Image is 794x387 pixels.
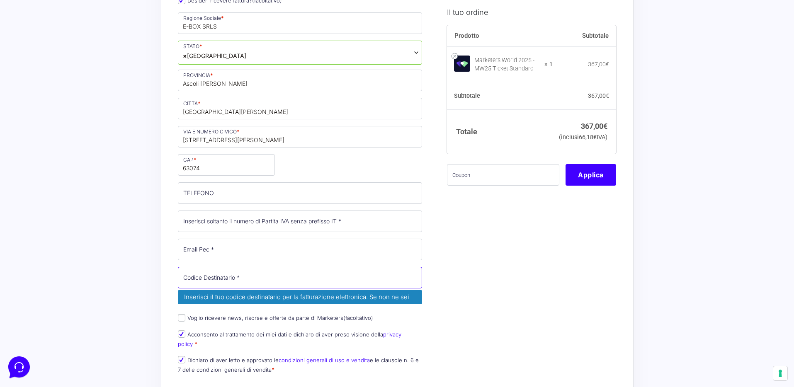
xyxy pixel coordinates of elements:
[7,266,58,285] button: Home
[178,290,422,304] span: Inserisci il tuo codice destinatario per la fatturazione elettronica. Se non ne sei in possesso o...
[447,6,616,17] h3: Il tuo ordine
[40,46,56,63] img: dark
[178,239,422,260] input: Email Pec *
[579,134,597,141] span: 66,18
[13,46,30,63] img: dark
[773,366,787,380] button: Le tue preferenze relative al consenso per le tecnologie di tracciamento
[178,154,275,176] input: CAP *
[606,92,609,99] span: €
[88,103,153,109] a: Apri Centro Assistenza
[178,356,185,363] input: Dichiaro di aver letto e approvato lecondizioni generali di uso e venditae le clausole n. 6 e 7 d...
[581,121,607,130] bdi: 367,00
[566,164,616,186] button: Applica
[178,331,401,347] label: Acconsento al trattamento dei miei dati e dichiaro di aver preso visione della
[178,314,185,322] input: Voglio ricevere news, risorse e offerte da parte di Marketers(facoltativo)
[603,121,607,130] span: €
[343,314,373,321] span: (facoltativo)
[13,103,65,109] span: Trova una risposta
[447,109,553,154] th: Totale
[178,267,422,288] input: Codice Destinatario *
[7,7,139,20] h2: Ciao da Marketers 👋
[54,75,122,81] span: Inizia una conversazione
[183,51,246,60] span: Italia
[588,61,609,68] bdi: 367,00
[553,25,617,46] th: Subtotale
[7,355,32,380] iframe: Customerly Messenger Launcher
[588,92,609,99] bdi: 367,00
[544,60,553,69] strong: × 1
[447,25,553,46] th: Prodotto
[606,61,609,68] span: €
[178,182,422,204] input: TELEFONO
[58,266,109,285] button: Messaggi
[178,12,422,34] input: Ragione Sociale *
[178,70,422,91] input: PROVINCIA *
[178,41,422,65] span: Italia
[593,134,597,141] span: €
[128,278,140,285] p: Aiuto
[13,70,153,86] button: Inizia una conversazione
[178,314,373,321] label: Voglio ricevere news, risorse e offerte da parte di Marketers
[108,266,159,285] button: Aiuto
[13,33,70,40] span: Le tue conversazioni
[19,121,136,129] input: Cerca un articolo...
[178,357,419,373] label: Dichiaro di aver letto e approvato le e le clausole n. 6 e 7 delle condizioni generali di vendita
[72,278,94,285] p: Messaggi
[178,330,185,338] input: Acconsento al trattamento dei miei dati e dichiaro di aver preso visione dellaprivacy policy
[454,55,470,71] img: Marketers World 2025 - MW25 Ticket Standard
[447,164,559,186] input: Coupon
[279,357,370,363] a: condizioni generali di uso e vendita
[474,56,539,73] div: Marketers World 2025 - MW25 Ticket Standard
[27,46,43,63] img: dark
[25,278,39,285] p: Home
[559,134,607,141] small: (inclusi IVA)
[447,83,553,109] th: Subtotale
[178,126,422,148] input: VIA E NUMERO CIVICO *
[178,210,422,232] input: Inserisci soltanto il numero di Partita IVA senza prefisso IT *
[178,98,422,119] input: CITTÀ *
[183,51,187,60] span: ×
